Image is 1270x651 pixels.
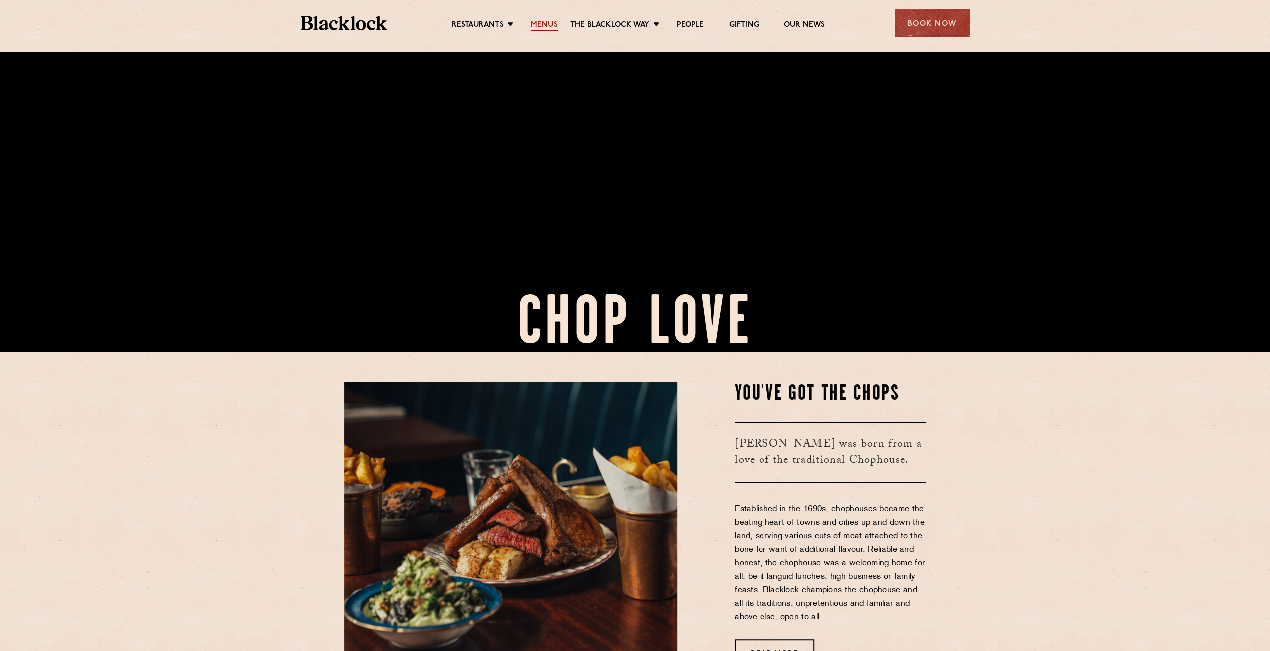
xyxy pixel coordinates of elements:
[895,9,970,37] div: Book Now
[735,422,926,483] h3: [PERSON_NAME] was born from a love of the traditional Chophouse.
[301,16,387,30] img: BL_Textured_Logo-footer-cropped.svg
[729,20,759,31] a: Gifting
[735,503,926,624] p: Established in the 1690s, chophouses became the beating heart of towns and cities up and down the...
[735,382,926,407] h2: You've Got The Chops
[784,20,825,31] a: Our News
[531,20,558,31] a: Menus
[677,20,704,31] a: People
[452,20,504,31] a: Restaurants
[570,20,649,31] a: The Blacklock Way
